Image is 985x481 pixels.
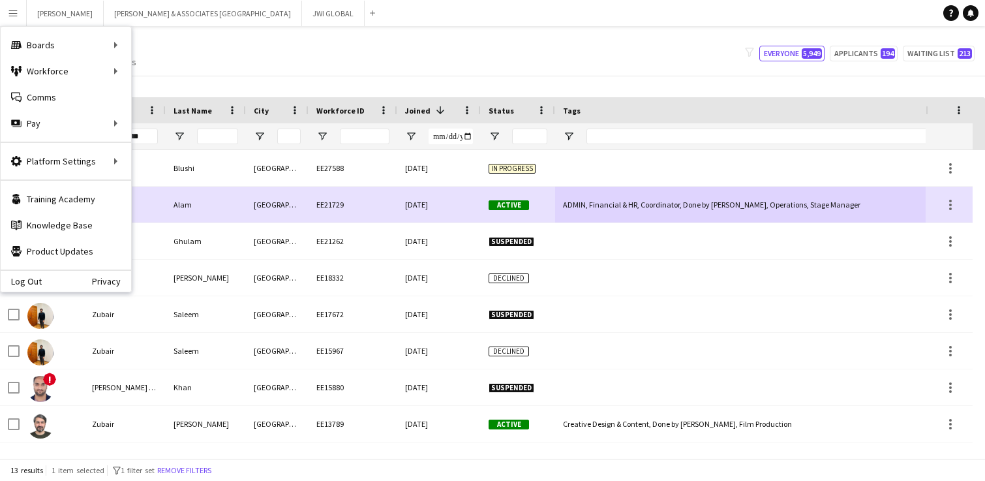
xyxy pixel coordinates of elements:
[309,369,397,405] div: EE15880
[405,106,431,116] span: Joined
[397,369,481,405] div: [DATE]
[246,187,309,223] div: [GEOGRAPHIC_DATA]
[397,296,481,332] div: [DATE]
[121,465,155,475] span: 1 filter set
[397,406,481,442] div: [DATE]
[340,129,389,144] input: Workforce ID Filter Input
[1,186,131,212] a: Training Academy
[309,187,397,223] div: EE21729
[397,187,481,223] div: [DATE]
[429,129,473,144] input: Joined Filter Input
[958,48,972,59] span: 213
[512,129,547,144] input: Status Filter Input
[830,46,898,61] button: Applicants194
[246,442,309,478] div: [GEOGRAPHIC_DATA]
[166,333,246,369] div: Saleem
[246,406,309,442] div: [GEOGRAPHIC_DATA]
[1,58,131,84] div: Workforce
[489,310,534,320] span: Suspended
[92,276,131,287] a: Privacy
[489,131,500,142] button: Open Filter Menu
[246,333,309,369] div: [GEOGRAPHIC_DATA]
[166,406,246,442] div: [PERSON_NAME]
[1,148,131,174] div: Platform Settings
[27,303,53,329] img: Zubair Saleem
[246,260,309,296] div: [GEOGRAPHIC_DATA]
[27,412,53,439] img: Zubair Akhtar
[43,373,56,386] span: !
[489,200,529,210] span: Active
[309,442,397,478] div: EE13519
[397,223,481,259] div: [DATE]
[563,131,575,142] button: Open Filter Menu
[246,223,309,259] div: [GEOGRAPHIC_DATA]
[489,347,529,356] span: Declined
[166,223,246,259] div: Ghulam
[84,333,166,369] div: Zubair
[166,296,246,332] div: Saleem
[246,369,309,405] div: [GEOGRAPHIC_DATA]
[309,406,397,442] div: EE13789
[309,333,397,369] div: EE15967
[246,150,309,186] div: [GEOGRAPHIC_DATA]
[166,150,246,186] div: Blushi
[27,376,53,402] img: Mohammed zubair ayyub Khan
[166,369,246,405] div: Khan
[27,1,104,26] button: [PERSON_NAME]
[405,131,417,142] button: Open Filter Menu
[1,110,131,136] div: Pay
[115,129,158,144] input: First Name Filter Input
[1,276,42,287] a: Log Out
[489,106,514,116] span: Status
[277,129,301,144] input: City Filter Input
[489,420,529,429] span: Active
[309,150,397,186] div: EE27588
[254,106,269,116] span: City
[1,212,131,238] a: Knowledge Base
[489,164,536,174] span: In progress
[84,406,166,442] div: Zubair
[302,1,365,26] button: JWI GLOBAL
[166,187,246,223] div: Alam
[174,131,185,142] button: Open Filter Menu
[309,260,397,296] div: EE18332
[397,333,481,369] div: [DATE]
[397,260,481,296] div: [DATE]
[84,369,166,405] div: [PERSON_NAME] [PERSON_NAME]
[166,260,246,296] div: [PERSON_NAME]
[1,84,131,110] a: Comms
[104,1,302,26] button: [PERSON_NAME] & ASSOCIATES [GEOGRAPHIC_DATA]
[1,32,131,58] div: Boards
[254,131,265,142] button: Open Filter Menu
[155,463,214,478] button: Remove filters
[197,129,238,144] input: Last Name Filter Input
[174,106,212,116] span: Last Name
[309,223,397,259] div: EE21262
[84,296,166,332] div: Zubair
[1,238,131,264] a: Product Updates
[489,383,534,393] span: Suspended
[309,296,397,332] div: EE17672
[881,48,895,59] span: 194
[489,273,529,283] span: Declined
[166,442,246,478] div: Arshad
[316,106,365,116] span: Workforce ID
[489,237,534,247] span: Suspended
[316,131,328,142] button: Open Filter Menu
[563,106,581,116] span: Tags
[246,296,309,332] div: [GEOGRAPHIC_DATA]
[52,465,104,475] span: 1 item selected
[397,442,481,478] div: [DATE]
[397,150,481,186] div: [DATE]
[903,46,975,61] button: Waiting list213
[84,442,166,478] div: Zubair
[802,48,822,59] span: 5,949
[759,46,825,61] button: Everyone5,949
[27,339,53,365] img: Zubair Saleem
